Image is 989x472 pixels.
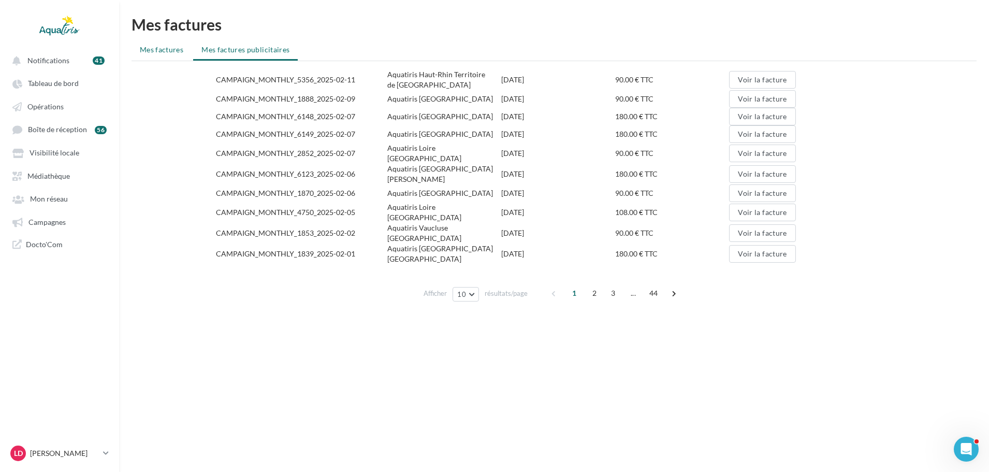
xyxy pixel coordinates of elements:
[387,129,501,139] div: Aquatiris [GEOGRAPHIC_DATA]
[6,51,109,69] button: Notifications 41
[729,224,795,242] button: Voir la facture
[216,249,387,259] div: CAMPAIGN_MONTHLY_1839_2025-02-01
[729,165,795,183] button: Voir la facture
[645,285,662,302] span: 44
[387,223,501,244] div: Aquatiris Vaucluse [GEOGRAPHIC_DATA]
[216,148,387,159] div: CAMPAIGN_MONTHLY_2852_2025-02-07
[216,129,387,139] div: CAMPAIGN_MONTHLY_6149_2025-02-07
[28,79,79,88] span: Tableau de bord
[387,69,501,90] div: Aquatiris Haut-Rhin Territoire de [GEOGRAPHIC_DATA]
[27,102,64,111] span: Opérations
[387,244,501,264] div: Aquatiris [GEOGRAPHIC_DATA] [GEOGRAPHIC_DATA]
[729,108,795,125] button: Voir la facture
[216,75,387,85] div: CAMPAIGN_MONTHLY_5356_2025-02-11
[27,56,69,65] span: Notifications
[501,111,615,122] div: [DATE]
[6,212,113,231] a: Campagnes
[140,45,183,54] span: Mes factures
[28,125,87,134] span: Boîte de réception
[501,188,615,198] div: [DATE]
[216,94,387,104] div: CAMPAIGN_MONTHLY_1888_2025-02-09
[387,188,501,198] div: Aquatiris [GEOGRAPHIC_DATA]
[216,188,387,198] div: CAMPAIGN_MONTHLY_1870_2025-02-06
[8,444,111,463] a: LD [PERSON_NAME]
[30,448,99,459] p: [PERSON_NAME]
[216,169,387,179] div: CAMPAIGN_MONTHLY_6123_2025-02-06
[95,126,107,134] div: 56
[132,17,977,32] h1: Mes factures
[216,111,387,122] div: CAMPAIGN_MONTHLY_6148_2025-02-07
[615,129,729,139] div: 180.00 € TTC
[566,285,583,302] span: 1
[615,169,729,179] div: 180.00 € TTC
[453,287,479,302] button: 10
[6,97,113,116] a: Opérations
[729,245,795,263] button: Voir la facture
[424,289,447,298] span: Afficher
[729,184,795,202] button: Voir la facture
[30,149,79,158] span: Visibilité locale
[625,285,642,302] span: ...
[615,207,729,218] div: 108.00 € TTC
[6,74,113,92] a: Tableau de bord
[729,90,795,108] button: Voir la facture
[485,289,528,298] span: résultats/page
[27,171,70,180] span: Médiathèque
[729,71,795,89] button: Voir la facture
[615,148,729,159] div: 90.00 € TTC
[729,145,795,162] button: Voir la facture
[501,169,615,179] div: [DATE]
[93,56,105,65] div: 41
[26,239,63,249] span: Docto'Com
[729,204,795,221] button: Voir la facture
[501,228,615,238] div: [DATE]
[615,75,729,85] div: 90.00 € TTC
[6,235,113,253] a: Docto'Com
[6,166,113,185] a: Médiathèque
[28,218,66,226] span: Campagnes
[30,195,68,204] span: Mon réseau
[457,290,466,298] span: 10
[501,148,615,159] div: [DATE]
[586,285,603,302] span: 2
[501,129,615,139] div: [DATE]
[387,164,501,184] div: Aquatiris [GEOGRAPHIC_DATA] [PERSON_NAME]
[501,75,615,85] div: [DATE]
[729,125,795,143] button: Voir la facture
[387,111,501,122] div: Aquatiris [GEOGRAPHIC_DATA]
[216,207,387,218] div: CAMPAIGN_MONTHLY_4750_2025-02-05
[216,228,387,238] div: CAMPAIGN_MONTHLY_1853_2025-02-02
[6,120,113,139] a: Boîte de réception 56
[6,189,113,208] a: Mon réseau
[615,249,729,259] div: 180.00 € TTC
[954,437,979,462] iframe: Intercom live chat
[615,228,729,238] div: 90.00 € TTC
[501,249,615,259] div: [DATE]
[6,143,113,162] a: Visibilité locale
[615,94,729,104] div: 90.00 € TTC
[615,188,729,198] div: 90.00 € TTC
[615,111,729,122] div: 180.00 € TTC
[501,207,615,218] div: [DATE]
[14,448,23,459] span: LD
[387,202,501,223] div: Aquatiris Loire [GEOGRAPHIC_DATA]
[387,143,501,164] div: Aquatiris Loire [GEOGRAPHIC_DATA]
[387,94,501,104] div: Aquatiris [GEOGRAPHIC_DATA]
[605,285,621,302] span: 3
[501,94,615,104] div: [DATE]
